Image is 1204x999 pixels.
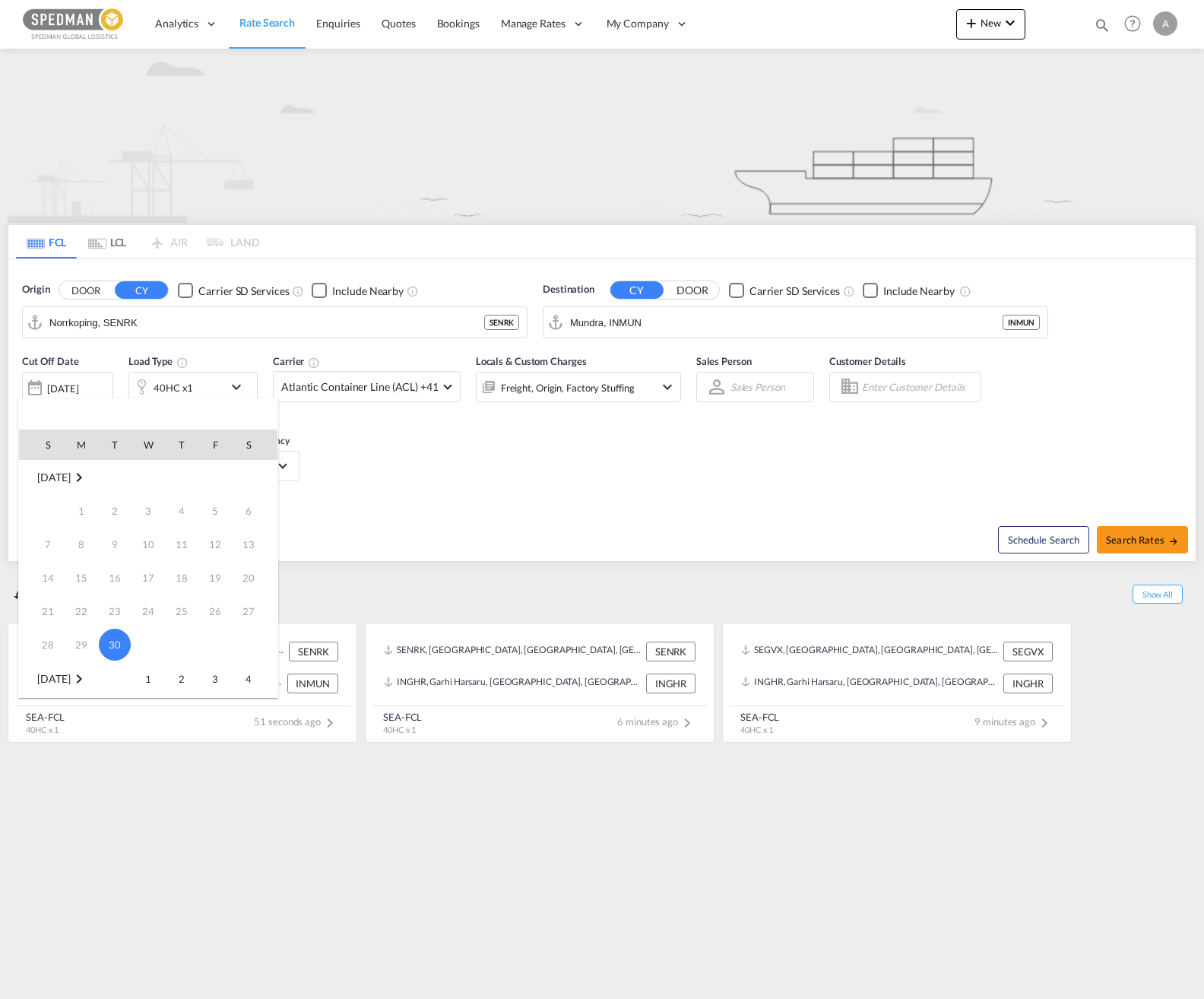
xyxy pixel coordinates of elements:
[19,628,65,662] td: Sunday September 28 2025
[165,430,198,460] th: T
[98,595,131,628] td: Tuesday September 23 2025
[19,661,131,696] td: October 2025
[65,595,98,628] td: Monday September 22 2025
[19,561,277,595] tr: Week 3
[131,494,165,528] td: Wednesday September 3 2025
[65,494,98,528] td: Monday September 1 2025
[19,460,277,494] td: September 2025
[133,664,163,694] span: 1
[131,595,165,628] td: Wednesday September 24 2025
[37,471,70,484] span: [DATE]
[98,628,131,662] td: Tuesday September 30 2025
[19,494,277,528] tr: Week 1
[165,528,198,561] td: Thursday September 11 2025
[19,430,65,460] th: S
[131,661,165,696] td: Wednesday October 1 2025
[19,460,277,494] tr: Week undefined
[165,661,198,696] td: Thursday October 2 2025
[165,561,198,595] td: Thursday September 18 2025
[99,629,131,661] span: 30
[131,528,165,561] td: Wednesday September 10 2025
[198,595,232,628] td: Friday September 26 2025
[98,528,131,561] td: Tuesday September 9 2025
[166,664,197,694] span: 2
[98,561,131,595] td: Tuesday September 16 2025
[98,494,131,528] td: Tuesday September 2 2025
[165,595,198,628] td: Thursday September 25 2025
[37,672,70,685] span: [DATE]
[232,528,277,561] td: Saturday September 13 2025
[19,528,277,561] tr: Week 2
[19,628,277,662] tr: Week 5
[198,528,232,561] td: Friday September 12 2025
[198,430,232,460] th: F
[198,494,232,528] td: Friday September 5 2025
[19,528,65,561] td: Sunday September 7 2025
[19,595,277,628] tr: Week 4
[232,430,277,460] th: S
[98,430,131,460] th: T
[19,661,277,696] tr: Week 1
[232,561,277,595] td: Saturday September 20 2025
[65,430,98,460] th: M
[200,664,230,694] span: 3
[232,661,277,696] td: Saturday October 4 2025
[198,661,232,696] td: Friday October 3 2025
[19,595,65,628] td: Sunday September 21 2025
[131,430,165,460] th: W
[198,561,232,595] td: Friday September 19 2025
[232,494,277,528] td: Saturday September 6 2025
[131,561,165,595] td: Wednesday September 17 2025
[19,561,65,595] td: Sunday September 14 2025
[65,561,98,595] td: Monday September 15 2025
[232,595,277,628] td: Saturday September 27 2025
[65,528,98,561] td: Monday September 8 2025
[233,664,264,694] span: 4
[19,430,277,697] md-calendar: Calendar
[65,628,98,662] td: Monday September 29 2025
[165,494,198,528] td: Thursday September 4 2025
